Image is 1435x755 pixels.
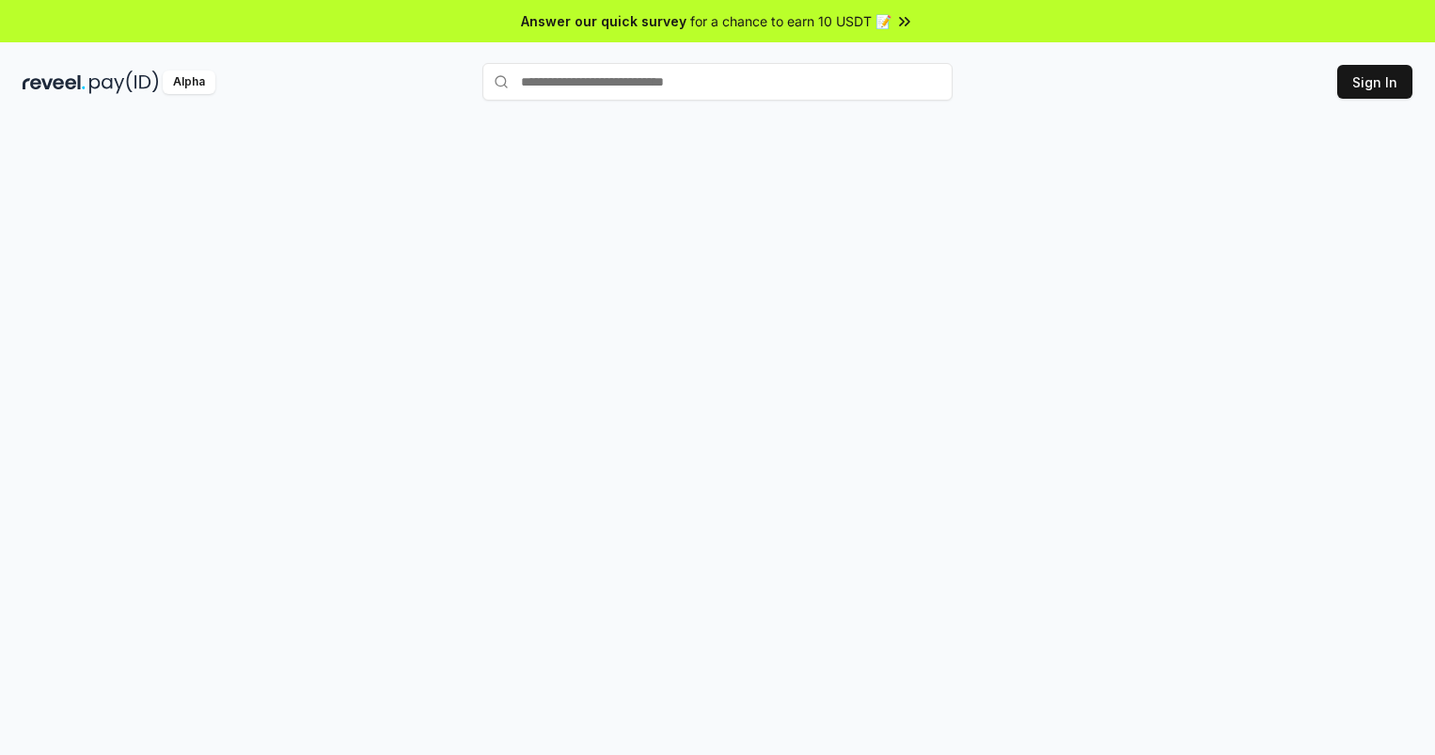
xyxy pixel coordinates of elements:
div: Alpha [163,71,215,94]
img: pay_id [89,71,159,94]
img: reveel_dark [23,71,86,94]
span: for a chance to earn 10 USDT 📝 [690,11,891,31]
button: Sign In [1337,65,1412,99]
span: Answer our quick survey [521,11,686,31]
